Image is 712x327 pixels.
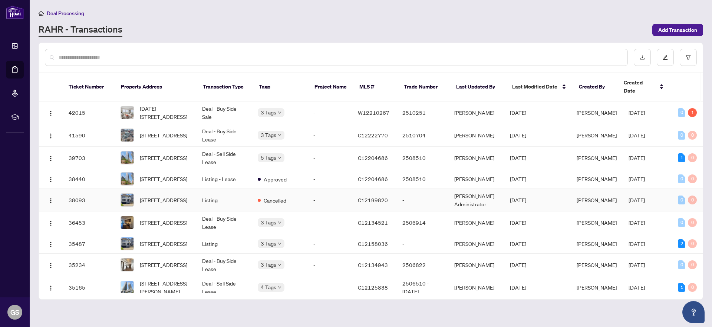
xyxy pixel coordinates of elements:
[448,254,504,276] td: [PERSON_NAME]
[629,240,645,247] span: [DATE]
[678,174,685,183] div: 0
[657,49,674,66] button: edit
[196,189,252,211] td: Listing
[307,276,352,299] td: -
[618,73,670,101] th: Created Date
[10,307,19,317] span: GS
[678,239,685,248] div: 2
[264,175,287,183] span: Approved
[629,197,645,203] span: [DATE]
[640,55,645,60] span: download
[140,261,187,269] span: [STREET_ADDRESS]
[510,197,526,203] span: [DATE]
[140,240,187,248] span: [STREET_ADDRESS]
[396,147,448,169] td: 2508510
[261,153,276,162] span: 5 Tags
[577,109,617,116] span: [PERSON_NAME]
[510,109,526,116] span: [DATE]
[307,211,352,234] td: -
[396,276,448,299] td: 2506510 - [DATE]
[45,107,57,119] button: Logo
[197,73,253,101] th: Transaction Type
[396,189,448,211] td: -
[358,261,388,268] span: C12134943
[278,133,281,137] span: down
[577,284,617,291] span: [PERSON_NAME]
[358,284,388,291] span: C12125838
[45,152,57,164] button: Logo
[680,49,697,66] button: filter
[63,189,115,211] td: 38093
[510,219,526,226] span: [DATE]
[688,196,697,204] div: 0
[307,234,352,254] td: -
[196,101,252,124] td: Deal - Buy Side Sale
[678,218,685,227] div: 0
[115,73,197,101] th: Property Address
[510,154,526,161] span: [DATE]
[688,153,697,162] div: 0
[140,131,187,139] span: [STREET_ADDRESS]
[63,169,115,189] td: 38440
[398,73,450,101] th: Trade Number
[121,194,133,206] img: thumbnail-img
[48,198,54,204] img: Logo
[261,239,276,248] span: 3 Tags
[678,108,685,117] div: 0
[261,283,276,291] span: 4 Tags
[396,169,448,189] td: 2508510
[629,284,645,291] span: [DATE]
[261,260,276,269] span: 3 Tags
[686,55,691,60] span: filter
[140,196,187,204] span: [STREET_ADDRESS]
[358,132,388,139] span: C12222770
[63,124,115,147] td: 41590
[678,196,685,204] div: 0
[678,283,685,292] div: 1
[688,131,697,140] div: 0
[573,73,618,101] th: Created By
[448,169,504,189] td: [PERSON_NAME]
[121,281,133,294] img: thumbnail-img
[48,285,54,291] img: Logo
[577,261,617,268] span: [PERSON_NAME]
[396,124,448,147] td: 2510704
[396,211,448,234] td: 2506914
[45,217,57,228] button: Logo
[278,156,281,160] span: down
[307,147,352,169] td: -
[196,147,252,169] td: Deal - Sell Side Lease
[196,254,252,276] td: Deal - Buy Side Lease
[688,283,697,292] div: 0
[196,234,252,254] td: Listing
[48,133,54,139] img: Logo
[48,263,54,268] img: Logo
[688,174,697,183] div: 0
[196,169,252,189] td: Listing - Lease
[261,218,276,227] span: 3 Tags
[6,6,24,19] img: logo
[510,176,526,182] span: [DATE]
[629,154,645,161] span: [DATE]
[577,197,617,203] span: [PERSON_NAME]
[278,286,281,289] span: down
[396,254,448,276] td: 2506822
[652,24,703,36] button: Add Transaction
[45,173,57,185] button: Logo
[577,240,617,247] span: [PERSON_NAME]
[577,132,617,139] span: [PERSON_NAME]
[140,154,187,162] span: [STREET_ADDRESS]
[121,237,133,250] img: thumbnail-img
[448,147,504,169] td: [PERSON_NAME]
[688,108,697,117] div: 1
[629,132,645,139] span: [DATE]
[278,263,281,267] span: down
[307,124,352,147] td: -
[506,73,573,101] th: Last Modified Date
[358,240,388,247] span: C12158036
[48,220,54,226] img: Logo
[48,156,54,161] img: Logo
[63,73,115,101] th: Ticket Number
[196,276,252,299] td: Deal - Sell Side Lease
[278,221,281,224] span: down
